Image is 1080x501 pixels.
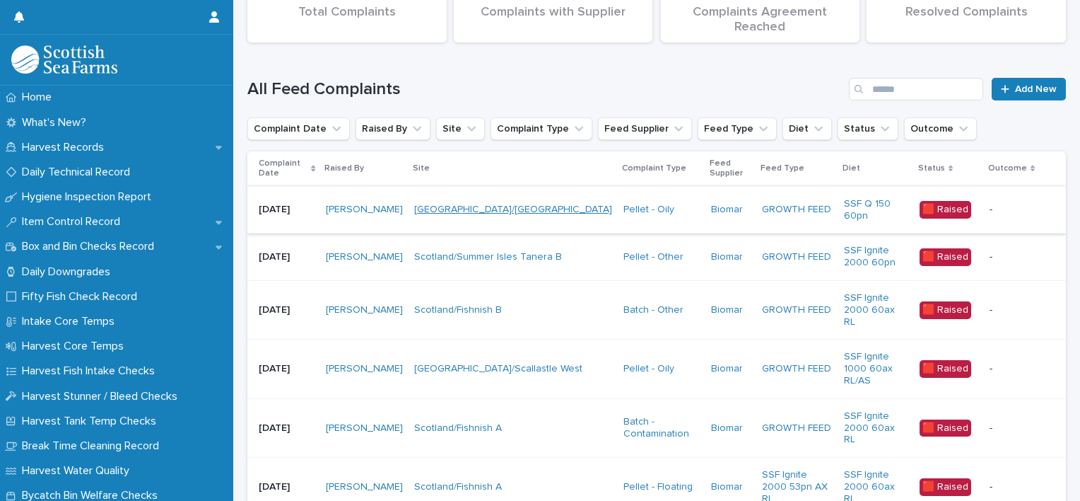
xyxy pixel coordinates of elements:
div: 🟥 Raised [920,478,971,496]
p: [DATE] [259,363,315,375]
p: Feed Type [761,161,804,176]
p: Harvest Water Quality [16,464,141,478]
a: Pellet - Other [623,251,683,263]
a: Biomar [711,363,743,375]
a: [PERSON_NAME] [326,204,403,216]
div: Complaints Agreement Reached [685,5,836,35]
tr: [DATE][PERSON_NAME] [GEOGRAPHIC_DATA]/[GEOGRAPHIC_DATA] Pellet - Oily Biomar GROWTH FEED SSF Q 15... [247,186,1066,234]
p: [DATE] [259,304,315,316]
a: Batch - Contamination [623,416,700,440]
a: Scotland/Fishnish A [414,481,502,493]
button: Diet [782,117,832,140]
p: Status [918,161,945,176]
a: SSF Ignite 2000 60ax RL [844,410,908,446]
a: SSF Q 150 60pn [844,198,908,222]
a: GROWTH FEED [762,422,831,434]
a: Pellet - Oily [623,204,674,216]
tr: [DATE][PERSON_NAME] [GEOGRAPHIC_DATA]/Scallastle West Pellet - Oily Biomar GROWTH FEED SSF Ignite... [247,340,1066,398]
a: Add New [992,78,1066,100]
button: Status [838,117,898,140]
div: Total Complaints [271,5,423,35]
p: [DATE] [259,422,315,434]
p: Feed Supplier [710,156,751,182]
div: 🟥 Raised [920,248,971,266]
div: 🟥 Raised [920,301,971,319]
p: - [990,481,1043,493]
a: GROWTH FEED [762,363,831,375]
tr: [DATE][PERSON_NAME] Scotland/Fishnish B Batch - Other Biomar GROWTH FEED SSF Ignite 2000 60ax RL ... [247,280,1066,339]
p: Harvest Stunner / Bleed Checks [16,390,189,403]
button: Raised By [356,117,430,140]
p: Item Control Record [16,215,131,229]
a: [GEOGRAPHIC_DATA]/Scallastle West [414,363,582,375]
a: Biomar [711,251,743,263]
a: SSF Ignite 1000 60ax RL/AS [844,351,908,386]
img: mMrefqRFQpe26GRNOUkG [11,45,117,74]
p: [DATE] [259,251,315,263]
a: Biomar [711,422,743,434]
p: Complaint Type [622,161,686,176]
p: - [990,422,1043,434]
div: Resolved Complaints [891,5,1042,35]
div: Complaints with Supplier [478,5,629,35]
p: - [990,204,1043,216]
a: Pellet - Oily [623,363,674,375]
a: SSF Ignite 2000 60pn [844,245,908,269]
p: Intake Core Temps [16,315,126,328]
a: Scotland/Fishnish A [414,422,502,434]
p: Harvest Core Temps [16,340,135,353]
p: Site [413,161,430,176]
p: - [990,363,1043,375]
a: Scotland/Fishnish B [414,304,502,316]
a: [PERSON_NAME] [326,251,403,263]
button: Outcome [904,117,977,140]
a: [PERSON_NAME] [326,422,403,434]
p: Harvest Tank Temp Checks [16,415,168,428]
a: GROWTH FEED [762,204,831,216]
p: Home [16,91,63,104]
a: GROWTH FEED [762,251,831,263]
span: Add New [1015,84,1057,94]
a: Biomar [711,204,743,216]
p: Complaint Date [259,156,307,182]
a: GROWTH FEED [762,304,831,316]
p: Daily Downgrades [16,265,122,279]
a: SSF Ignite 2000 60ax RL [844,292,908,328]
p: What's New? [16,116,98,129]
div: 🟥 Raised [920,420,971,437]
p: Box and Bin Checks Record [16,240,165,253]
tr: [DATE][PERSON_NAME] Scotland/Fishnish A Batch - Contamination Biomar GROWTH FEED SSF Ignite 2000 ... [247,398,1066,457]
tr: [DATE][PERSON_NAME] Scotland/Summer Isles Tanera B Pellet - Other Biomar GROWTH FEED SSF Ignite 2... [247,234,1066,281]
a: [PERSON_NAME] [326,304,403,316]
button: Feed Supplier [598,117,692,140]
a: Batch - Other [623,304,683,316]
p: Raised By [324,161,364,176]
a: Scotland/Summer Isles Tanera B [414,251,562,263]
a: Pellet - Floating [623,481,693,493]
p: - [990,304,1043,316]
p: Outcome [988,161,1027,176]
a: Biomar [711,481,743,493]
a: Biomar [711,304,743,316]
p: - [990,251,1043,263]
a: [GEOGRAPHIC_DATA]/[GEOGRAPHIC_DATA] [414,204,612,216]
p: Harvest Fish Intake Checks [16,364,166,378]
button: Complaint Type [491,117,592,140]
div: 🟥 Raised [920,201,971,219]
a: [PERSON_NAME] [326,481,403,493]
button: Complaint Date [247,117,350,140]
p: [DATE] [259,481,315,493]
p: Daily Technical Record [16,166,141,179]
p: Harvest Records [16,141,115,154]
p: [DATE] [259,204,315,216]
p: Diet [843,161,860,176]
button: Site [436,117,485,140]
input: Search [849,78,983,100]
a: [PERSON_NAME] [326,363,403,375]
p: Hygiene Inspection Report [16,190,163,204]
div: 🟥 Raised [920,360,971,378]
p: Fifty Fish Check Record [16,290,148,304]
p: Break Time Cleaning Record [16,439,170,453]
h1: All Feed Complaints [247,79,843,100]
